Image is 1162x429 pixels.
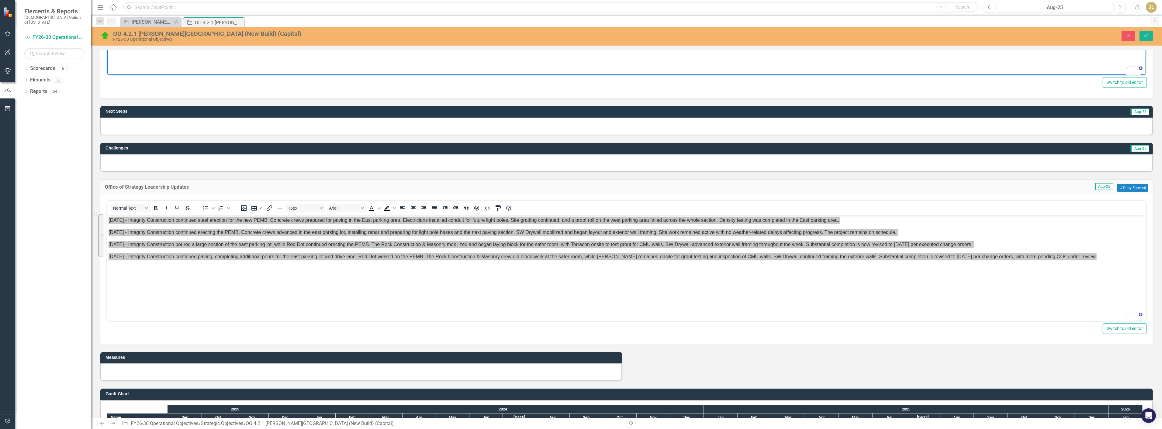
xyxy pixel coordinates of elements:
img: ClearPoint Strategy [3,6,14,18]
div: Sep [974,414,1008,421]
a: Scorecards [30,65,55,72]
h3: Office of Strategy Leadership Updates [105,184,741,190]
a: Strategic Objectives [201,420,243,426]
a: FY26-30 Operational Objectives [131,420,198,426]
button: Horizontal line [275,204,285,212]
span: 16px [288,206,318,211]
button: HTML Editor [482,204,493,212]
button: Switch to old editor [1103,323,1147,334]
button: Bold [150,204,161,212]
div: Background color Black [382,204,397,212]
div: Dec [670,414,704,421]
button: CSS Editor [493,204,503,212]
button: Italic [161,204,171,212]
button: Decrease indent [440,204,450,212]
div: Dec [269,414,302,421]
button: Align center [408,204,418,212]
button: Block Normal Text [111,204,150,212]
div: 54 [50,89,60,94]
div: Feb [738,414,771,421]
div: Bullet list [200,204,216,212]
h3: Measures [105,355,619,360]
button: Font size 16px [285,204,325,212]
span: Aug-25 [1095,183,1113,190]
div: Name [107,414,168,421]
a: [PERSON_NAME] SOs [122,18,172,26]
a: Reports [30,88,47,95]
button: Increase indent [451,204,461,212]
span: Elements & Reports [24,8,85,15]
div: OO 4.2.1 [PERSON_NAME][GEOGRAPHIC_DATA] (New Build) (Capital) [195,19,243,26]
div: Nov [637,414,670,421]
div: Oct [603,414,637,421]
button: Align left [397,204,408,212]
div: Nov [235,414,269,421]
div: OO 4.2.1 [PERSON_NAME][GEOGRAPHIC_DATA] (New Build) (Capital) [246,420,394,426]
div: Feb [336,414,369,421]
div: 2025 [704,405,1109,413]
h3: Challenges [105,146,672,150]
div: Jul [906,414,940,421]
div: Nov [1041,414,1075,421]
div: Aug [940,414,974,421]
div: Jul [503,414,536,421]
button: Underline [172,204,182,212]
button: Aug-25 [997,2,1113,13]
div: Sep [168,414,202,421]
div: Aug [536,414,570,421]
input: Search ClearPoint... [123,2,979,13]
div: Mar [369,414,403,421]
div: Apr [403,414,436,421]
div: Jun [469,414,503,421]
button: Search [947,3,978,12]
button: Insert image [239,204,249,212]
small: [DEMOGRAPHIC_DATA] Nation of [US_STATE] [24,15,85,25]
button: Copy Forward [1117,184,1148,192]
div: Open Intercom Messenger [1141,408,1156,423]
button: Align right [419,204,429,212]
div: 6 [58,66,68,71]
span: Arial [329,206,359,211]
button: Table [249,204,264,212]
span: Normal Text [113,206,143,211]
span: Search [956,5,969,9]
a: FY26-30 Operational Objectives [24,34,85,41]
button: Strikethrough [182,204,193,212]
div: Oct [1008,414,1041,421]
div: Oct [202,414,235,421]
div: 2023 [168,405,302,413]
h3: Gantt Chart [105,392,1150,396]
h3: Next Steps [105,109,664,114]
button: Switch to old editor [1103,77,1147,88]
div: May [839,414,873,421]
div: Mar [771,414,805,421]
div: Jun [873,414,906,421]
div: [PERSON_NAME] SOs [132,18,172,26]
div: 38 [54,77,63,83]
div: OO 4.2.1 [PERSON_NAME][GEOGRAPHIC_DATA] (New Build) (Capital) [113,30,704,37]
button: Blockquote [461,204,472,212]
button: Justify [429,204,440,212]
div: Sep [570,414,603,421]
button: Insert/edit link [264,204,275,212]
p: Contractor (Integrity Construction) has continued progress on new Pre-Engineered Metal Building (... [2,2,1038,16]
button: Help [503,204,514,212]
span: Aug-25 [1131,108,1149,115]
img: On Target [100,31,110,40]
div: Apr [805,414,839,421]
button: JL [1146,2,1157,13]
div: May [436,414,469,421]
div: » » [122,420,622,427]
a: Elements [30,77,50,84]
div: Numbered list [216,204,231,212]
div: Aug-25 [999,4,1111,11]
iframe: Rich Text Area [107,215,1146,321]
span: Aug-25 [1131,145,1149,152]
div: FY26-30 Operational Objectives [113,37,704,42]
div: 2026 [1109,405,1143,413]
